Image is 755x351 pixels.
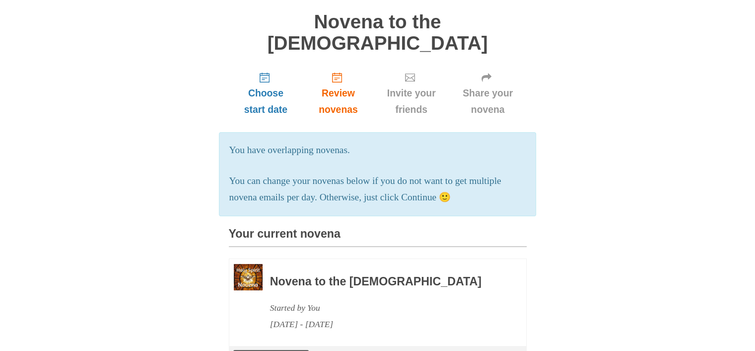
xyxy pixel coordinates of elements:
p: You have overlapping novenas. [229,142,526,159]
span: Invite your friends [384,85,439,118]
a: Review novenas [303,64,373,123]
span: Review novenas [313,85,363,118]
a: Share your novena [449,64,527,123]
h1: Novena to the [DEMOGRAPHIC_DATA] [229,11,527,54]
p: You can change your novenas below if you do not want to get multiple novena emails per day. Other... [229,173,526,206]
span: Choose start date [239,85,293,118]
div: [DATE] - [DATE] [270,316,499,333]
img: Novena image [234,264,263,291]
h3: Novena to the [DEMOGRAPHIC_DATA] [270,275,499,288]
a: Choose start date [229,64,303,123]
div: Started by You [270,300,499,316]
h3: Your current novena [229,228,527,247]
span: Share your novena [459,85,517,118]
a: Invite your friends [374,64,449,123]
